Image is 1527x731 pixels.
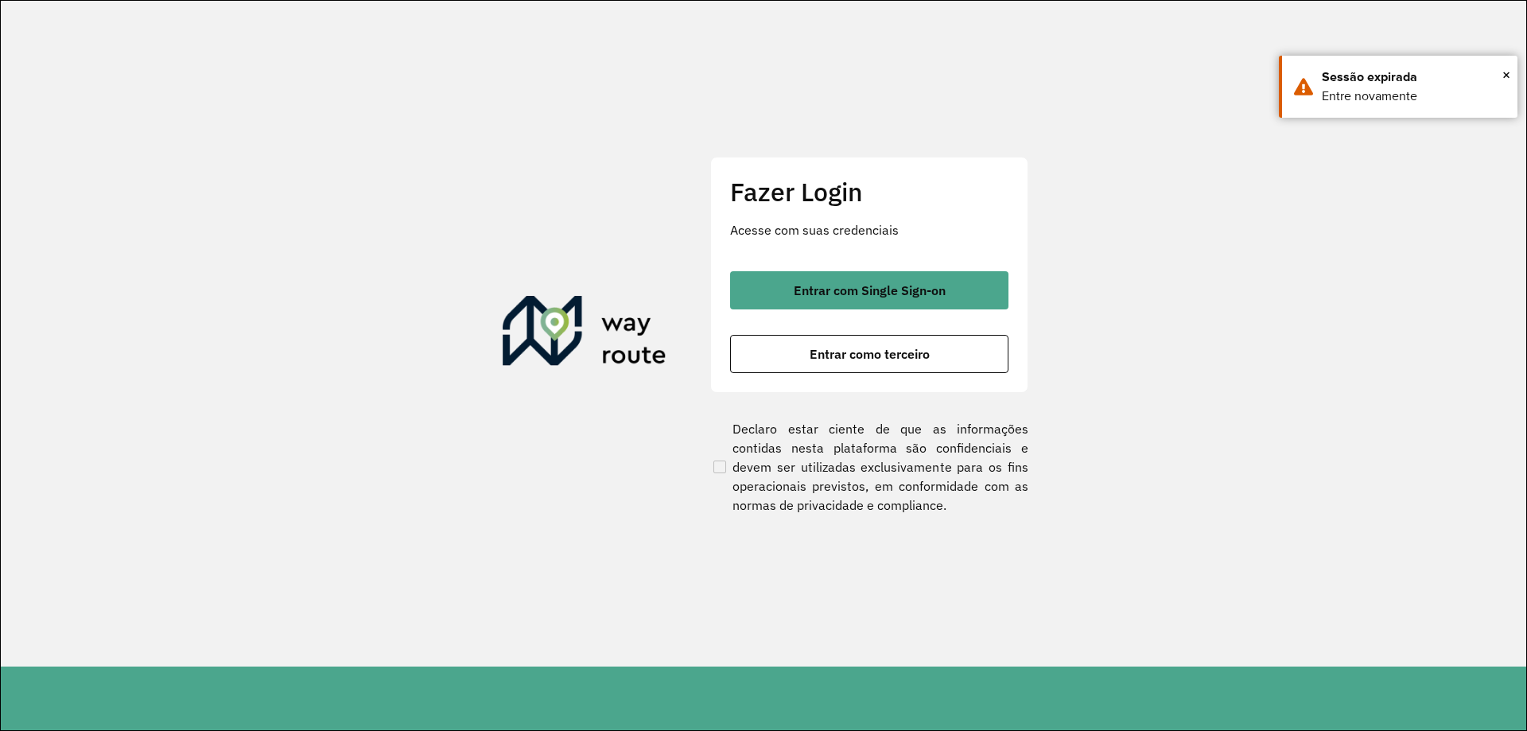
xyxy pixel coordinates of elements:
button: Close [1502,63,1510,87]
button: button [730,271,1008,309]
span: Entrar com Single Sign-on [794,284,946,297]
label: Declaro estar ciente de que as informações contidas nesta plataforma são confidenciais e devem se... [710,419,1028,515]
div: Entre novamente [1322,87,1506,106]
h2: Fazer Login [730,177,1008,207]
img: Roteirizador AmbevTech [503,296,666,372]
span: Entrar como terceiro [810,348,930,360]
span: × [1502,63,1510,87]
div: Sessão expirada [1322,68,1506,87]
p: Acesse com suas credenciais [730,220,1008,239]
button: button [730,335,1008,373]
